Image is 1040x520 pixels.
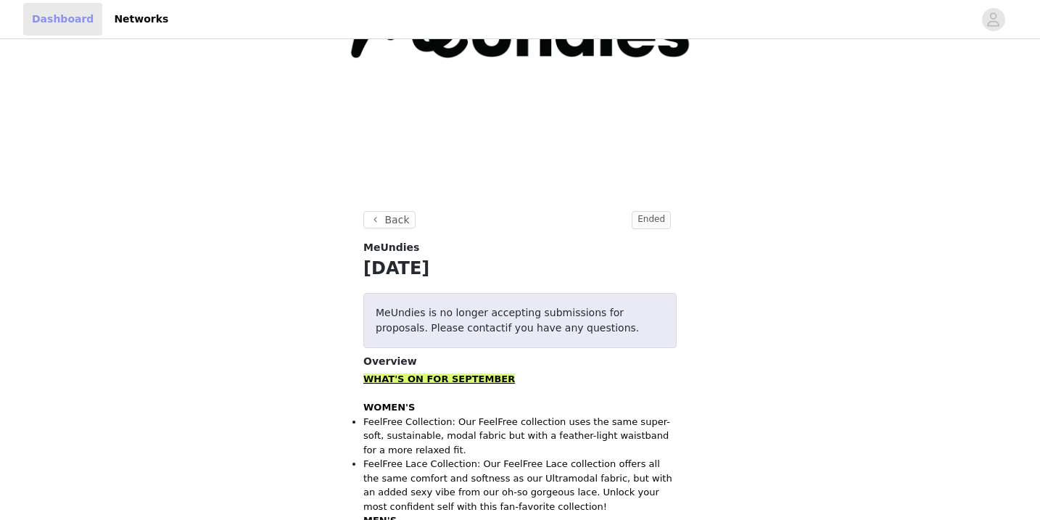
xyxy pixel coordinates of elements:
[23,3,102,36] a: Dashboard
[363,240,419,255] span: MeUndies
[363,457,677,513] li: FeelFree Lace Collection: Our FeelFree Lace collection offers all the same comfort and softness a...
[363,374,374,384] strong: W
[363,415,677,458] li: FeelFree Collection: Our FeelFree collection uses the same super-soft, sustainable, modal fabric ...
[632,211,671,229] span: Ended
[363,255,677,281] h1: [DATE]
[363,211,416,228] button: Back
[105,3,177,36] a: Networks
[363,402,415,413] strong: WOMEN'S
[374,374,515,384] strong: HAT'S ON FOR SEPTEMBER
[986,8,1000,31] div: avatar
[376,305,664,336] p: MeUndies is no longer accepting submissions for proposals. Please contact if you have any questions.
[363,354,677,369] h4: Overview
